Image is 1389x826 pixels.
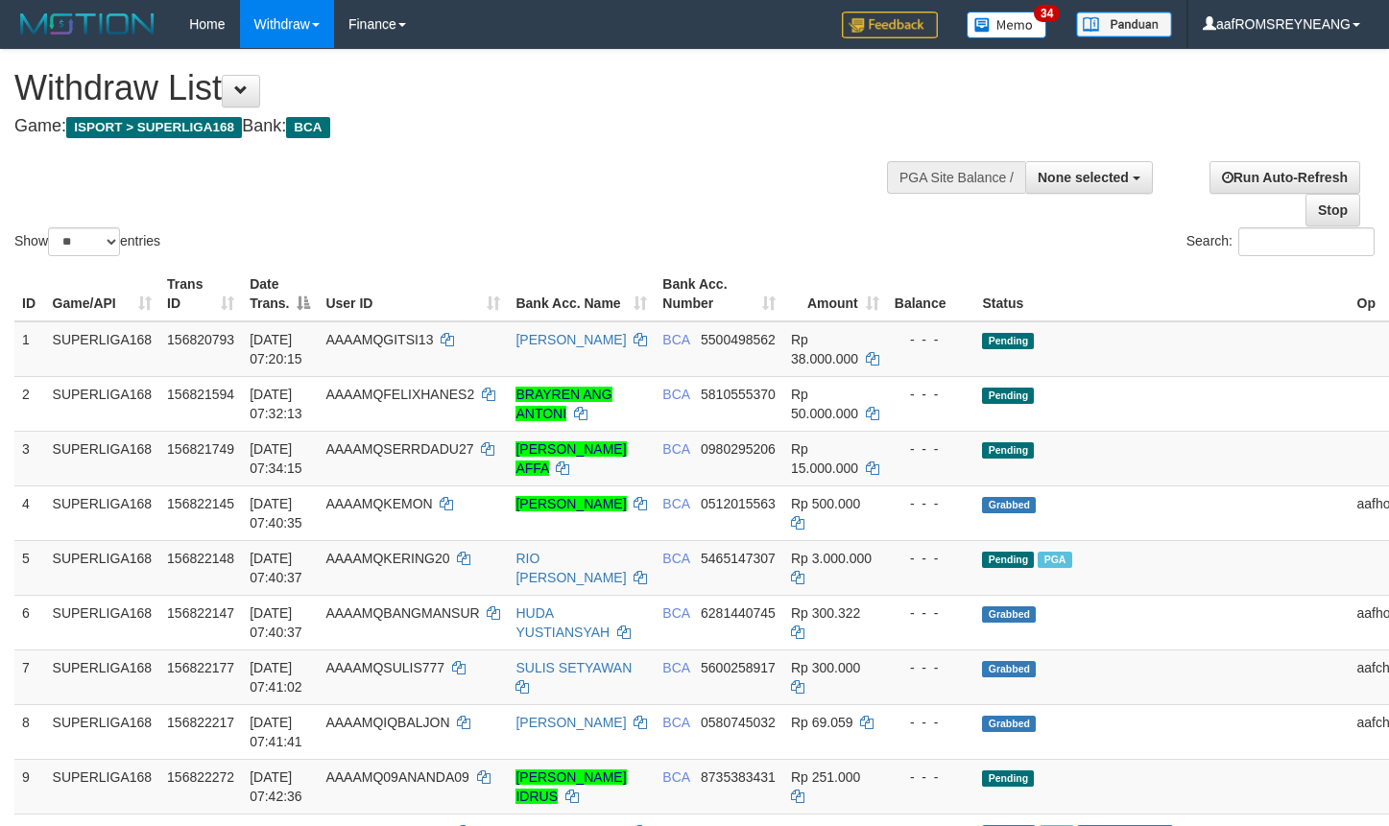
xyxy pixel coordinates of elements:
[45,321,160,377] td: SUPERLIGA168
[701,715,776,730] span: Copy 0580745032 to clipboard
[167,769,234,785] span: 156822272
[791,496,860,511] span: Rp 500.000
[982,661,1036,677] span: Grabbed
[701,441,776,457] span: Copy 0980295206 to clipboard
[14,267,45,321] th: ID
[791,551,872,566] span: Rp 3.000.000
[159,267,242,321] th: Trans ID: activate to sort column ascending
[895,549,968,568] div: - - -
[45,649,160,704] td: SUPERLIGA168
[250,441,302,476] span: [DATE] 07:34:15
[515,441,626,476] a: [PERSON_NAME] AFFA
[250,715,302,749] span: [DATE] 07:41:41
[48,227,120,256] select: Showentries
[14,117,907,136] h4: Game: Bank:
[982,606,1036,623] span: Grabbed
[515,660,632,675] a: SULIS SETYAWAN
[1238,227,1375,256] input: Search:
[895,385,968,404] div: - - -
[14,759,45,814] td: 9
[515,769,626,804] a: [PERSON_NAME] IDRUS
[14,69,907,107] h1: Withdraw List
[982,552,1034,568] span: Pending
[791,332,858,366] span: Rp 38.000.000
[167,496,234,511] span: 156822145
[14,376,45,431] td: 2
[45,376,160,431] td: SUPERLIGA168
[791,605,860,621] span: Rp 300.322
[325,605,479,621] span: AAAAMQBANGMANSUR
[45,431,160,485] td: SUPERLIGA168
[325,387,474,402] span: AAAAMQFELIXHANES2
[250,769,302,804] span: [DATE] 07:42:36
[701,496,776,511] span: Copy 0512015563 to clipboard
[1076,12,1172,37] img: panduan.png
[318,267,508,321] th: User ID: activate to sort column ascending
[791,660,860,675] span: Rp 300.000
[167,551,234,566] span: 156822148
[974,267,1349,321] th: Status
[662,715,689,730] span: BCA
[66,117,242,138] span: ISPORT > SUPERLIGA168
[895,603,968,623] div: - - -
[895,713,968,732] div: - - -
[286,117,329,138] span: BCA
[250,605,302,640] span: [DATE] 07:40:37
[14,227,160,256] label: Show entries
[45,595,160,649] td: SUPERLIGA168
[325,715,449,730] span: AAAAMQIQBALJON
[662,660,689,675] span: BCA
[14,540,45,595] td: 5
[895,330,968,349] div: - - -
[1038,552,1071,568] span: Marked by aafnonsreyleab
[791,769,860,785] span: Rp 251.000
[887,161,1025,194] div: PGA Site Balance /
[701,660,776,675] span: Copy 5600258917 to clipboard
[14,485,45,540] td: 4
[701,605,776,621] span: Copy 6281440745 to clipboard
[662,551,689,566] span: BCA
[242,267,318,321] th: Date Trans.: activate to sort column descending
[982,388,1034,404] span: Pending
[325,660,444,675] span: AAAAMQSULIS777
[783,267,887,321] th: Amount: activate to sort column ascending
[167,605,234,621] span: 156822147
[662,496,689,511] span: BCA
[1209,161,1360,194] a: Run Auto-Refresh
[701,551,776,566] span: Copy 5465147307 to clipboard
[45,704,160,759] td: SUPERLIGA168
[14,704,45,759] td: 8
[982,333,1034,349] span: Pending
[1034,5,1060,22] span: 34
[1025,161,1153,194] button: None selected
[515,387,611,421] a: BRAYREN ANG ANTONI
[14,431,45,485] td: 3
[167,387,234,402] span: 156821594
[895,439,968,459] div: - - -
[701,387,776,402] span: Copy 5810555370 to clipboard
[1038,170,1129,185] span: None selected
[662,769,689,785] span: BCA
[791,715,853,730] span: Rp 69.059
[967,12,1047,38] img: Button%20Memo.svg
[515,551,626,585] a: RIO [PERSON_NAME]
[167,715,234,730] span: 156822217
[895,658,968,677] div: - - -
[45,485,160,540] td: SUPERLIGA168
[14,595,45,649] td: 6
[325,496,432,511] span: AAAAMQKEMON
[662,387,689,402] span: BCA
[45,540,160,595] td: SUPERLIGA168
[895,494,968,513] div: - - -
[982,716,1036,732] span: Grabbed
[895,767,968,787] div: - - -
[662,605,689,621] span: BCA
[45,267,160,321] th: Game/API: activate to sort column ascending
[515,605,610,640] a: HUDA YUSTIANSYAH
[662,332,689,347] span: BCA
[887,267,975,321] th: Balance
[45,759,160,814] td: SUPERLIGA168
[791,387,858,421] span: Rp 50.000.000
[250,332,302,366] span: [DATE] 07:20:15
[1186,227,1375,256] label: Search:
